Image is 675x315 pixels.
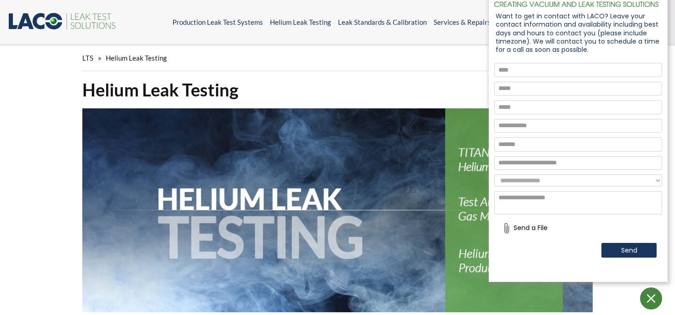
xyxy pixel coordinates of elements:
[82,45,592,71] div: »
[270,18,331,26] a: Helium Leak Testing
[601,243,657,258] button: Send
[338,18,427,26] a: Leak Standards & Calibration
[82,54,93,62] span: LTS
[489,9,668,56] div: Want to get in contact with LACO? Leave your contact information and availability including best ...
[106,54,167,62] span: Helium Leak Testing
[434,18,491,26] a: Services & Repairs
[82,79,592,101] h1: Helium Leak Testing
[172,18,263,26] a: Production Leak Test Systems
[82,108,592,312] img: Helium Leak Testing header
